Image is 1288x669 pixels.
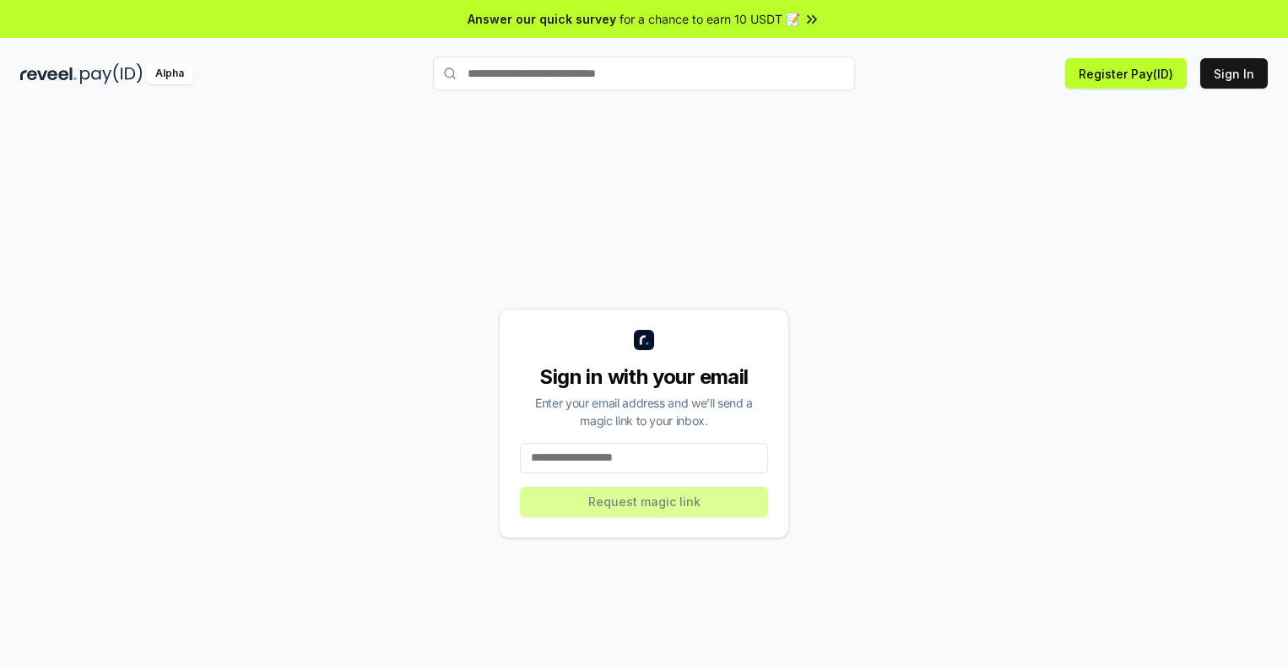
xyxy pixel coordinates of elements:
span: for a chance to earn 10 USDT 📝 [620,10,800,28]
div: Enter your email address and we’ll send a magic link to your inbox. [520,394,768,429]
button: Register Pay(ID) [1065,58,1187,89]
img: pay_id [80,63,143,84]
div: Sign in with your email [520,364,768,391]
img: reveel_dark [20,63,77,84]
img: logo_small [634,330,654,350]
button: Sign In [1200,58,1268,89]
span: Answer our quick survey [468,10,616,28]
div: Alpha [146,63,193,84]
